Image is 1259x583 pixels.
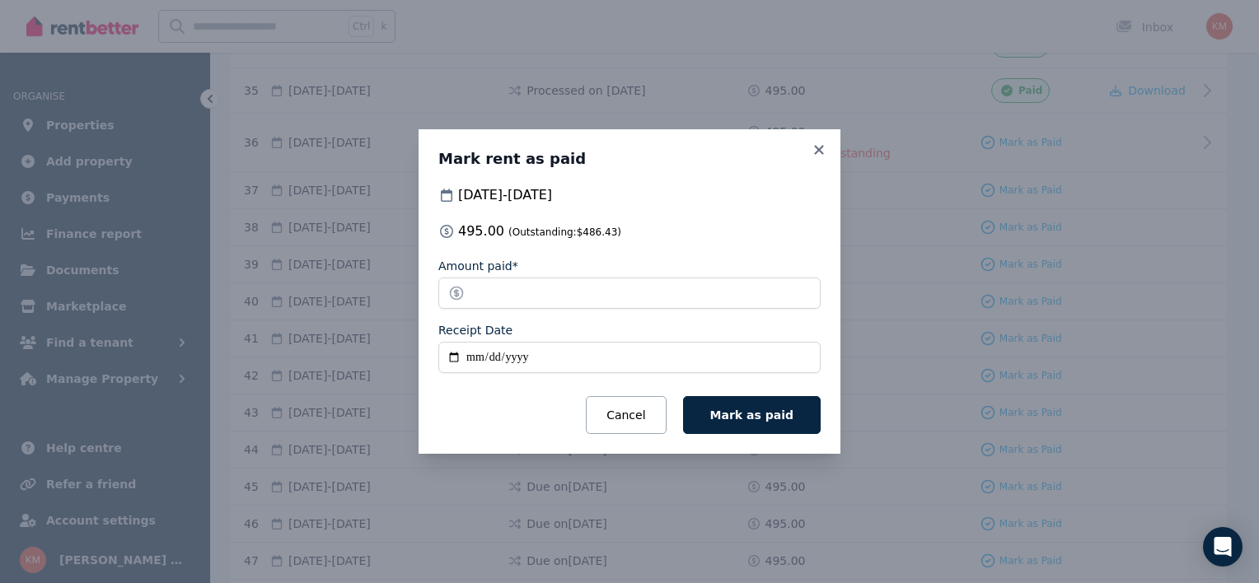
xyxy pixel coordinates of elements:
[458,185,552,205] span: [DATE] - [DATE]
[438,258,518,274] label: Amount paid*
[586,396,666,434] button: Cancel
[438,149,821,169] h3: Mark rent as paid
[1203,527,1243,567] div: Open Intercom Messenger
[683,396,821,434] button: Mark as paid
[438,322,512,338] label: Receipt Date
[508,226,621,238] span: (Outstanding: $486.43 )
[710,408,793,422] span: Mark as paid
[458,222,621,241] span: 495.00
